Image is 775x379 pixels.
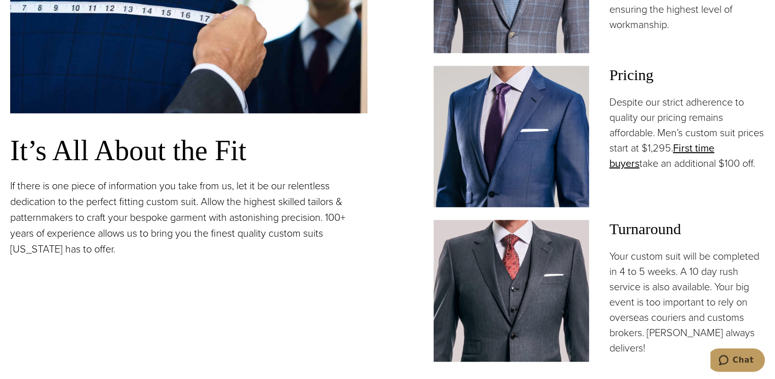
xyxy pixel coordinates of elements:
h3: Turnaround [609,220,765,238]
p: Your custom suit will be completed in 4 to 5 weeks. A 10 day rush service is also available. Your... [609,248,765,356]
img: Client in vested charcoal bespoke suit with white shirt and red patterned tie. [434,220,589,361]
a: First time buyers [609,140,714,171]
p: If there is one piece of information you take from us, let it be our relentless dedication to the... [10,178,367,257]
img: Client in blue solid custom made suit with white shirt and navy tie. Fabric by Scabal. [434,66,589,207]
iframe: Opens a widget where you can chat to one of our agents [710,348,765,374]
h3: It’s All About the Fit [10,134,367,168]
h3: Pricing [609,66,765,84]
p: Despite our strict adherence to quality our pricing remains affordable. Men’s custom suit prices ... [609,94,765,171]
